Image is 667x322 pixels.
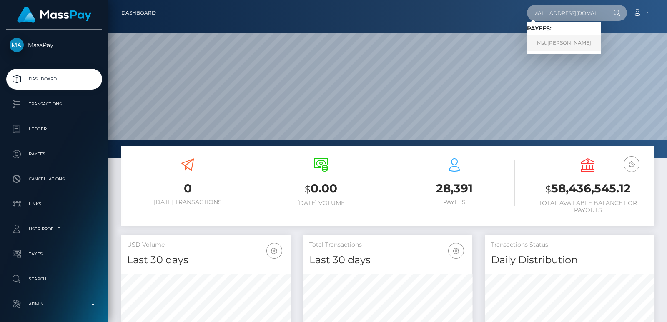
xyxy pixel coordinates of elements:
[261,200,381,207] h6: [DATE] Volume
[6,194,102,215] a: Links
[127,180,248,197] h3: 0
[10,198,99,210] p: Links
[527,25,601,32] h6: Payees:
[527,35,601,51] a: Mst.[PERSON_NAME]
[10,248,99,260] p: Taxes
[10,223,99,235] p: User Profile
[10,38,24,52] img: MassPay
[305,183,311,195] small: $
[491,241,648,249] h5: Transactions Status
[6,144,102,165] a: Payees
[127,241,284,249] h5: USD Volume
[6,69,102,90] a: Dashboard
[121,4,156,22] a: Dashboard
[17,7,91,23] img: MassPay Logo
[309,253,466,267] h4: Last 30 days
[527,5,605,21] input: Search...
[10,298,99,310] p: Admin
[394,199,515,206] h6: Payees
[6,294,102,315] a: Admin
[6,269,102,290] a: Search
[527,200,648,214] h6: Total Available Balance for Payouts
[6,94,102,115] a: Transactions
[6,169,102,190] a: Cancellations
[10,148,99,160] p: Payees
[10,273,99,285] p: Search
[127,253,284,267] h4: Last 30 days
[10,123,99,135] p: Ledger
[6,219,102,240] a: User Profile
[127,199,248,206] h6: [DATE] Transactions
[10,73,99,85] p: Dashboard
[6,41,102,49] span: MassPay
[10,98,99,110] p: Transactions
[394,180,515,197] h3: 28,391
[491,253,648,267] h4: Daily Distribution
[6,119,102,140] a: Ledger
[545,183,551,195] small: $
[6,244,102,265] a: Taxes
[527,180,648,197] h3: 58,436,545.12
[261,180,381,197] h3: 0.00
[309,241,466,249] h5: Total Transactions
[10,173,99,185] p: Cancellations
